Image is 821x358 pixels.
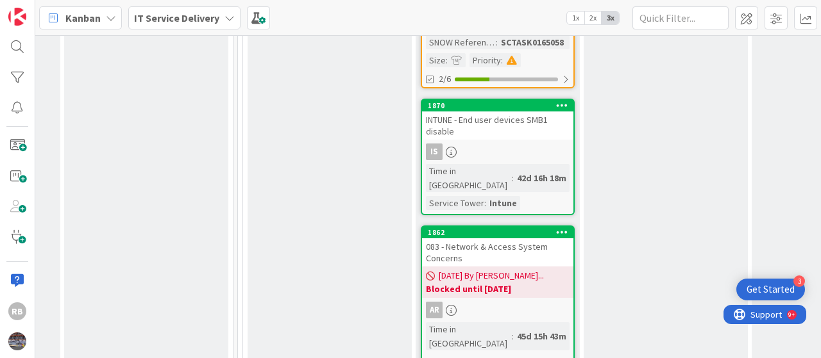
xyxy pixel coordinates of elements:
[426,322,512,350] div: Time in [GEOGRAPHIC_DATA]
[512,329,514,343] span: :
[422,100,573,140] div: 1870INTUNE - End user devices SMB1 disable
[514,329,570,343] div: 45d 15h 43m
[422,227,573,238] div: 1862
[439,269,544,282] span: [DATE] By [PERSON_NAME]...
[584,12,602,24] span: 2x
[496,35,498,49] span: :
[8,8,26,26] img: Visit kanbanzone.com
[426,35,496,49] div: SNOW Reference Number
[793,275,805,287] div: 3
[422,100,573,111] div: 1870
[422,111,573,140] div: INTUNE - End user devices SMB1 disable
[426,143,443,160] div: Is
[422,238,573,266] div: 083 - Network & Access System Concerns
[27,2,58,17] span: Support
[422,227,573,266] div: 1862083 - Network & Access System Concerns
[421,99,575,215] a: 1870INTUNE - End user devices SMB1 disableIsTime in [GEOGRAPHIC_DATA]:42d 16h 18mService Tower:In...
[736,279,805,300] div: Open Get Started checklist, remaining modules: 3
[422,302,573,318] div: AR
[134,12,219,24] b: IT Service Delivery
[428,101,573,110] div: 1870
[602,12,619,24] span: 3x
[484,196,486,210] span: :
[439,72,451,86] span: 2/6
[470,53,501,67] div: Priority
[426,53,446,67] div: Size
[426,196,484,210] div: Service Tower
[426,164,512,192] div: Time in [GEOGRAPHIC_DATA]
[65,10,101,26] span: Kanban
[8,332,26,350] img: avatar
[8,302,26,320] div: RB
[426,302,443,318] div: AR
[632,6,729,29] input: Quick Filter...
[446,53,448,67] span: :
[65,5,71,15] div: 9+
[422,143,573,160] div: Is
[501,53,503,67] span: :
[512,171,514,185] span: :
[498,35,567,49] div: SCTASK0165058
[747,283,795,296] div: Get Started
[428,228,573,237] div: 1862
[486,196,520,210] div: Intune
[514,171,570,185] div: 42d 16h 18m
[567,12,584,24] span: 1x
[426,282,570,295] b: Blocked until [DATE]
